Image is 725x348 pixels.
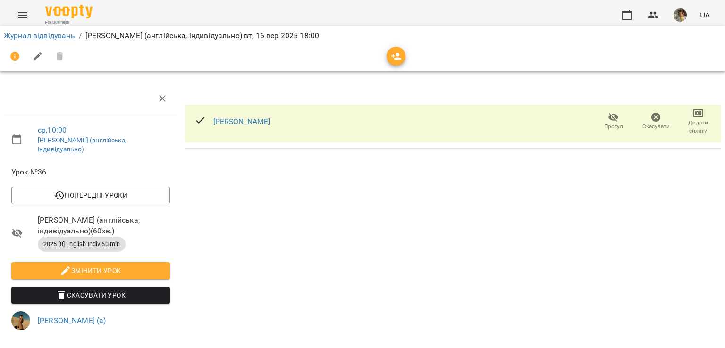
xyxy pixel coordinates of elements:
img: Voopty Logo [45,5,93,18]
span: 2025 [8] English Indiv 60 min [38,240,126,249]
p: [PERSON_NAME] (англійська, індивідуально) вт, 16 вер 2025 18:00 [85,30,319,41]
button: Скасувати [635,108,677,135]
span: For Business [45,19,93,25]
a: ср , 10:00 [38,125,67,134]
li: / [79,30,82,41]
span: Додати сплату [683,119,714,135]
span: Урок №36 [11,166,170,178]
span: Попередні уроки [19,190,162,201]
span: [PERSON_NAME] (англійська, індивідуально) ( 60 хв. ) [38,215,170,237]
button: Скасувати Урок [11,287,170,304]
span: UA [700,10,710,20]
img: 60eca85a8c9650d2125a59cad4a94429.JPG [11,311,30,330]
span: Змінити урок [19,265,162,276]
a: [PERSON_NAME] (а) [38,316,106,325]
a: [PERSON_NAME] [213,117,270,126]
a: Журнал відвідувань [4,31,75,40]
button: Прогул [592,108,635,135]
button: Змінити урок [11,262,170,279]
a: [PERSON_NAME] (англійська, індивідуально) [38,136,126,153]
button: Menu [11,4,34,26]
span: Скасувати [642,123,670,131]
nav: breadcrumb [4,30,721,41]
img: 084cbd57bb1921baabc4626302ca7563.jfif [674,8,687,22]
button: Попередні уроки [11,187,170,204]
button: Додати сплату [677,108,719,135]
span: Прогул [604,123,623,131]
button: UA [696,6,714,24]
span: Скасувати Урок [19,290,162,301]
